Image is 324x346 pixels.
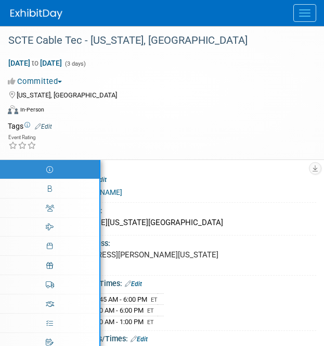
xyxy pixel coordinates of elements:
[36,203,316,216] div: Event Venue Name:
[125,280,142,288] a: Edit
[131,336,148,343] a: Edit
[48,250,305,259] pre: [STREET_ADDRESS][PERSON_NAME][US_STATE]
[8,121,52,131] td: Tags
[30,59,40,67] span: to
[90,295,147,303] span: 10:45 AM - 6:00 PM
[147,307,154,314] span: ET
[20,106,44,114] div: In-Person
[44,215,308,231] div: [PERSON_NAME][US_STATE][GEOGRAPHIC_DATA]
[17,91,117,99] span: [US_STATE], [GEOGRAPHIC_DATA]
[36,236,316,249] div: Event Venue Address:
[147,319,154,326] span: ET
[8,104,303,119] div: Event Format
[35,123,52,130] a: Edit
[64,60,86,67] span: (3 days)
[293,4,316,22] button: Menu
[8,135,36,140] div: Event Rating
[90,306,144,314] span: 8:30 AM - 6:00 PM
[8,76,66,87] button: Committed
[36,276,316,289] div: Exhibit Hall Dates/Times:
[36,331,316,344] div: Booth Set-up Dates/Times:
[8,105,18,114] img: Format-Inperson.png
[10,9,62,19] img: ExhibitDay
[90,318,144,326] span: 9:00 AM - 1:00 PM
[8,58,62,68] span: [DATE] [DATE]
[36,171,316,185] div: Event Website:
[5,31,303,50] div: SCTE Cable Tec - [US_STATE], [GEOGRAPHIC_DATA]
[151,296,158,303] span: ET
